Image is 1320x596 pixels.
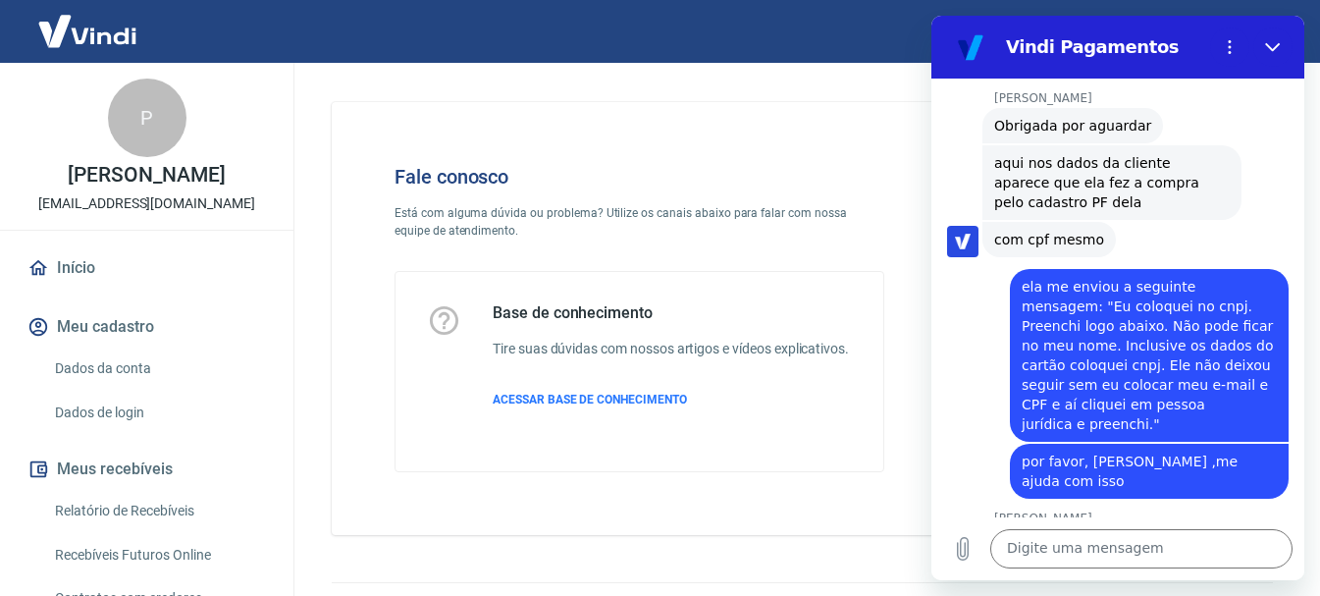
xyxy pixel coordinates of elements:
button: Meu cadastro [24,305,270,349]
div: P [108,79,186,157]
h4: Fale conosco [395,165,884,189]
span: ACESSAR BASE DE CONHECIMENTO [493,393,687,406]
a: ACESSAR BASE DE CONHECIMENTO [493,391,849,408]
a: Dados da conta [47,349,270,389]
p: [PERSON_NAME] [68,165,225,186]
h5: Base de conhecimento [493,303,849,323]
p: Está com alguma dúvida ou problema? Utilize os canais abaixo para falar com nossa equipe de atend... [395,204,884,240]
p: [EMAIL_ADDRESS][DOMAIN_NAME] [38,193,255,214]
a: Dados de login [47,393,270,433]
a: Início [24,246,270,290]
button: Sair [1226,14,1296,50]
h6: Tire suas dúvidas com nossos artigos e vídeos explicativos. [493,339,849,359]
iframe: Janela de mensagens [931,16,1304,580]
button: Meus recebíveis [24,448,270,491]
a: Relatório de Recebíveis [47,491,270,531]
a: Recebíveis Futuros Online [47,535,270,575]
img: Vindi [24,1,151,61]
img: Fale conosco [929,134,1228,396]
